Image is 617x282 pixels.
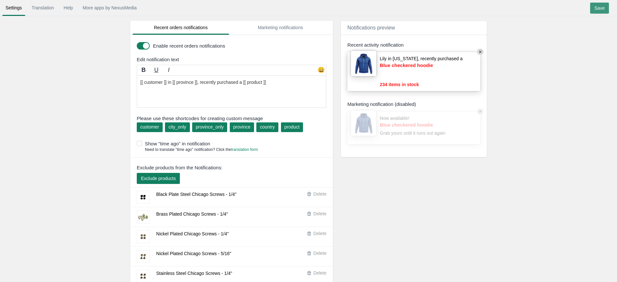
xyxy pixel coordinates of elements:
[285,124,300,130] div: product
[156,231,229,236] a: Nickel Plated Chicago Screws - 1/4"
[313,251,326,256] span: Delete
[380,62,448,69] a: Blue checkered hoodie
[196,124,224,130] div: province_only
[137,173,180,184] button: Exclude products
[137,147,258,152] div: Need to translate "time ago" notification? Click the
[313,231,326,236] span: Delete
[307,210,330,217] button: Delete
[137,115,326,122] span: Please use these shortcodes for creating custom message
[156,211,228,217] a: Brass Plated Chicago Screws - 1/4"
[156,271,232,276] a: Stainless Steel Chicago Screws - 1/4"
[380,55,462,81] div: Lily in [US_STATE], recently purchased a
[168,67,169,73] i: I
[233,124,250,130] div: province
[313,211,326,216] span: Delete
[307,270,330,276] button: Delete
[169,124,186,130] div: city_only
[347,41,480,48] div: Recent activity notification
[316,66,326,76] div: 😀
[137,164,222,171] span: Exclude products from the Notifications:
[137,140,330,147] label: Show "time ago" in notification
[307,230,330,237] button: Delete
[60,2,76,14] a: Help
[142,67,146,73] b: B
[380,115,448,141] div: Now available! Grab yours until it runs out again
[313,270,326,276] span: Delete
[79,2,140,14] a: More apps by NexusMedia
[132,56,334,63] div: Edit notification text
[351,51,377,76] img: 80x80_sample.jpg
[313,191,326,197] span: Delete
[29,2,57,14] a: Translation
[133,21,229,35] a: Recent orders notifications
[260,124,275,130] div: country
[307,250,330,257] button: Delete
[307,191,330,197] button: Delete
[156,192,237,197] a: Black Plate Steel Chicago Screws - 1/4"
[153,42,325,49] label: Enable recent orders notifications
[232,21,329,35] a: Marketing notifications
[347,25,395,30] span: Notifications preview
[380,81,419,88] span: 234 items in stock
[351,110,377,136] img: 80x80_sample.jpg
[590,3,609,14] input: Save
[231,147,258,152] a: translation form
[140,124,159,130] div: customer
[141,176,176,181] span: Exclude products
[2,2,25,14] a: Settings
[154,67,158,73] u: U
[156,251,231,256] a: Nickel Plated Chicago Screws - 5/16"
[137,75,326,108] textarea: [[ customer ]] in [[ province ]], recently purchased a [[ product ]]
[380,121,448,128] a: Blue checkered hoodie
